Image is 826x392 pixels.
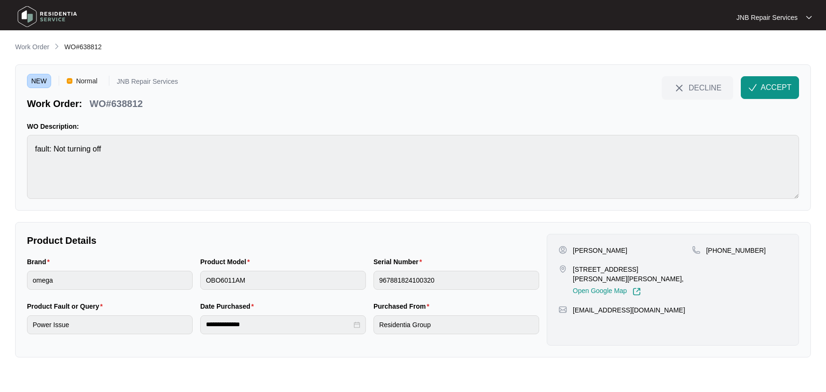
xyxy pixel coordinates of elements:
input: Product Model [200,271,366,290]
img: map-pin [559,265,567,273]
p: [PERSON_NAME] [573,246,627,255]
img: dropdown arrow [806,15,812,20]
span: DECLINE [689,82,721,93]
span: WO#638812 [64,43,102,51]
p: JNB Repair Services [117,78,178,88]
label: Product Fault or Query [27,302,107,311]
label: Serial Number [373,257,426,267]
img: map-pin [692,246,701,254]
p: Product Details [27,234,539,247]
a: Work Order [13,42,51,53]
p: Work Order [15,42,49,52]
input: Purchased From [373,315,539,334]
p: WO#638812 [89,97,142,110]
p: JNB Repair Services [737,13,798,22]
img: user-pin [559,246,567,254]
label: Date Purchased [200,302,258,311]
a: Open Google Map [573,287,641,296]
img: Link-External [632,287,641,296]
p: [STREET_ADDRESS][PERSON_NAME][PERSON_NAME], [573,265,692,284]
img: close-Icon [674,82,685,94]
p: [PHONE_NUMBER] [706,246,766,255]
p: WO Description: [27,122,799,131]
input: Date Purchased [206,320,352,330]
input: Serial Number [373,271,539,290]
button: close-IconDECLINE [662,76,733,99]
label: Product Model [200,257,254,267]
p: [EMAIL_ADDRESS][DOMAIN_NAME] [573,305,685,315]
button: check-IconACCEPT [741,76,799,99]
input: Brand [27,271,193,290]
span: NEW [27,74,51,88]
label: Brand [27,257,53,267]
p: Work Order: [27,97,82,110]
img: map-pin [559,305,567,314]
span: ACCEPT [761,82,791,93]
img: Vercel Logo [67,78,72,84]
span: Normal [72,74,101,88]
textarea: fault: Not turning off [27,135,799,199]
input: Product Fault or Query [27,315,193,334]
img: check-Icon [748,83,757,92]
img: residentia service logo [14,2,80,31]
label: Purchased From [373,302,433,311]
img: chevron-right [53,43,61,50]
